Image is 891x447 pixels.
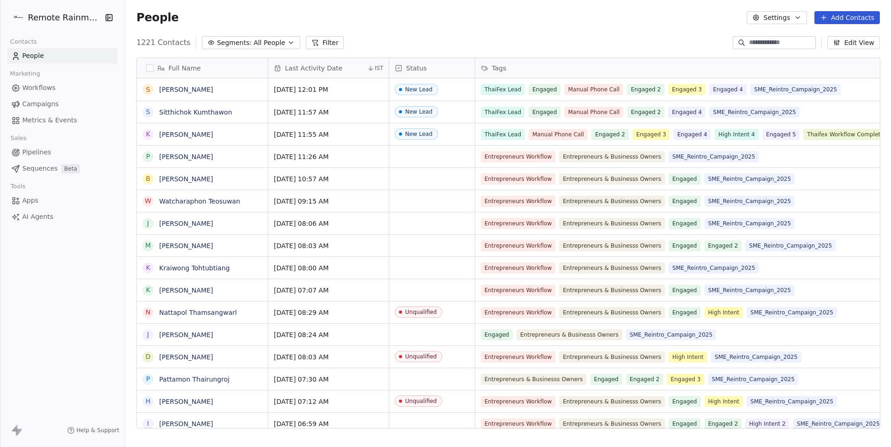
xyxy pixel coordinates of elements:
a: Sitthichok Kumthawon [159,109,232,116]
span: Entrepreneurs Workflow [481,396,555,407]
span: Entrepreneurs Workflow [481,196,555,207]
a: Metrics & Events [7,113,117,128]
span: Entrepreneurs Workflow [481,418,555,429]
div: N [146,307,150,317]
a: [PERSON_NAME] [159,353,213,361]
a: Campaigns [7,96,117,112]
span: SME_Reintro_Campaign_2025 [747,307,837,318]
span: Metrics & Events [22,115,77,125]
span: 1221 Contacts [136,37,190,48]
span: ThaiFex Lead [481,107,525,118]
a: Workflows [7,80,117,96]
span: Engaged 3 [668,84,706,95]
span: Engaged [669,218,701,229]
span: [DATE] 07:07 AM [274,286,383,295]
span: Status [406,64,427,73]
span: Entrepreneurs Workflow [481,151,555,162]
span: Engaged [481,329,513,340]
span: Engaged [529,84,561,95]
span: Engaged 2 [626,374,664,385]
span: Engaged [669,196,701,207]
span: Apps [22,196,39,205]
span: Engaged 2 [627,107,665,118]
span: [DATE] 09:15 AM [274,197,383,206]
span: ThaiFex Lead [481,84,525,95]
span: Engaged 4 [668,107,706,118]
span: Entrepreneurs Workflow [481,351,555,363]
span: Help & Support [77,427,119,434]
span: Entrepreneurs & Businesss Owners [517,329,622,340]
span: Sales [6,131,31,145]
div: K [146,263,150,273]
span: [DATE] 08:29 AM [274,308,383,317]
button: Add Contacts [814,11,880,24]
span: Entrepreneurs & Businesss Owners [559,218,665,229]
span: Engaged [669,396,701,407]
span: Entrepreneurs & Businesss Owners [559,396,665,407]
span: Campaigns [22,99,58,109]
span: [DATE] 11:57 AM [274,108,383,117]
span: Segments: [217,38,252,48]
span: Full Name [168,64,201,73]
span: [DATE] 10:57 AM [274,174,383,184]
div: I [147,419,149,428]
span: SME_Reintro_Campaign_2025 [793,418,884,429]
div: J [147,218,149,228]
span: IST [374,64,383,72]
div: grid [137,78,268,429]
span: Remote Rainmaker [28,12,102,24]
span: Pipelines [22,147,51,157]
div: Unqualified [405,398,437,404]
span: ThaiFex Lead [481,129,525,140]
span: SME_Reintro_Campaign_2025 [669,151,759,162]
span: Manual Phone Call [529,129,588,140]
span: Beta [61,164,80,173]
span: Engaged [669,418,701,429]
span: [DATE] 07:30 AM [274,375,383,384]
div: M [145,241,151,250]
a: [PERSON_NAME] [159,398,213,405]
img: RR%20Logo%20%20Black%20(2).png [13,12,24,23]
a: [PERSON_NAME] [159,175,213,183]
div: S [146,107,150,117]
span: Engaged [590,374,622,385]
a: [PERSON_NAME] [159,420,213,428]
span: Entrepreneurs & Businesss Owners [559,351,665,363]
a: Apps [7,193,117,208]
span: SME_Reintro_Campaign_2025 [745,240,836,251]
span: High Intent [704,396,743,407]
span: Engaged 2 [704,418,742,429]
div: W [145,196,151,206]
a: Pattamon Thairungroj [159,376,230,383]
span: High Intent 2 [745,418,789,429]
span: Engaged 2 [704,240,742,251]
span: People [22,51,44,61]
span: Engaged 4 [673,129,711,140]
div: P [146,152,150,161]
span: SME_Reintro_Campaign_2025 [708,374,799,385]
span: Last Activity Date [285,64,342,73]
a: Watcharaphon Teosuwan [159,198,240,205]
div: New Lead [405,109,433,115]
span: SME_Reintro_Campaign_2025 [704,196,795,207]
div: B [146,174,150,184]
span: High Intent 4 [715,129,759,140]
span: Entrepreneurs & Businesss Owners [559,196,665,207]
span: [DATE] 07:12 AM [274,397,383,406]
a: Help & Support [67,427,119,434]
a: Pipelines [7,145,117,160]
span: Entrepreneurs & Businesss Owners [559,262,665,274]
span: [DATE] 08:24 AM [274,330,383,339]
span: AI Agents [22,212,53,222]
a: Kraiwong Tohtubtiang [159,264,230,272]
span: Entrepreneurs & Businesss Owners [559,285,665,296]
span: SME_Reintro_Campaign_2025 [669,262,759,274]
span: Engaged [669,173,701,185]
span: Engaged 5 [762,129,800,140]
span: [DATE] 08:03 AM [274,241,383,250]
span: Entrepreneurs & Businesss Owners [559,240,665,251]
span: Engaged [669,285,701,296]
div: Last Activity DateIST [268,58,389,78]
span: [DATE] 11:55 AM [274,130,383,139]
span: All People [253,38,285,48]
